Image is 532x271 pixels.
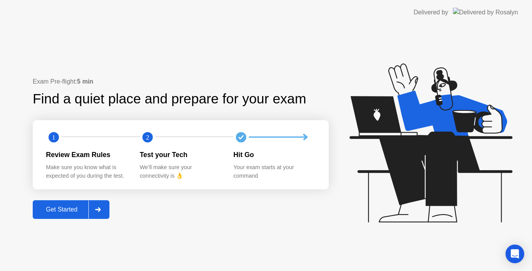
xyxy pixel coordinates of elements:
[233,163,315,180] div: Your exam starts at your command
[35,206,88,213] div: Get Started
[414,8,448,17] div: Delivered by
[233,150,315,160] div: Hit Go
[77,78,93,85] b: 5 min
[33,77,329,86] div: Exam Pre-flight:
[52,133,55,141] text: 1
[453,8,518,17] img: Delivered by Rosalyn
[146,133,149,141] text: 2
[33,200,109,219] button: Get Started
[46,163,127,180] div: Make sure you know what is expected of you during the test.
[140,163,221,180] div: We’ll make sure your connectivity is 👌
[46,150,127,160] div: Review Exam Rules
[140,150,221,160] div: Test your Tech
[506,245,524,263] div: Open Intercom Messenger
[33,89,307,109] div: Find a quiet place and prepare for your exam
